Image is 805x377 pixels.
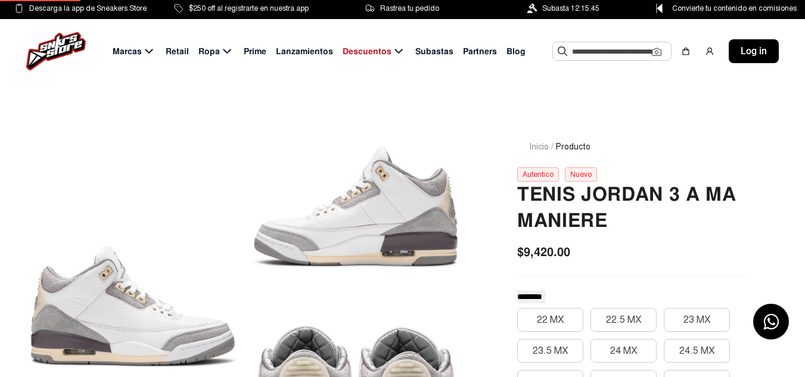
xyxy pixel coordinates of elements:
span: Retail [166,45,189,58]
span: Subasta 12:15:45 [542,2,599,15]
img: Control Point Icon [652,4,667,13]
span: Ropa [198,45,220,58]
span: Blog [506,45,526,58]
button: 23 MX [664,308,730,332]
span: Lanzamientos [276,45,333,58]
img: Cámara [652,47,661,57]
span: Partners [463,45,497,58]
span: / [551,141,554,153]
span: Rastrea tu pedido [380,2,439,15]
button: 24.5 MX [664,339,730,363]
button: 23.5 MX [517,339,583,363]
div: Autentico [517,167,559,182]
span: Descuentos [343,45,391,58]
div: Nuevo [565,167,597,182]
img: user [705,46,714,56]
img: shopping [681,46,691,56]
span: Marcas [113,45,142,58]
button: 22.5 MX [590,308,657,332]
span: Descarga la app de Sneakers Store [29,2,147,15]
a: Inicio [529,142,549,152]
button: 24 MX [590,339,657,363]
button: 22 MX [517,308,583,332]
span: Convierte tu contenido en comisiones [672,2,797,15]
span: Producto [556,141,590,153]
img: logo [26,32,86,70]
span: $9,420.00 [517,243,570,261]
h2: Tenis Jordan 3 A Ma Maniere [517,182,748,234]
span: $250 off al registrarte en nuestra app [189,2,309,15]
span: Prime [244,45,266,58]
img: Buscar [558,46,567,56]
span: Log in [741,44,767,58]
span: Subastas [415,45,453,58]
